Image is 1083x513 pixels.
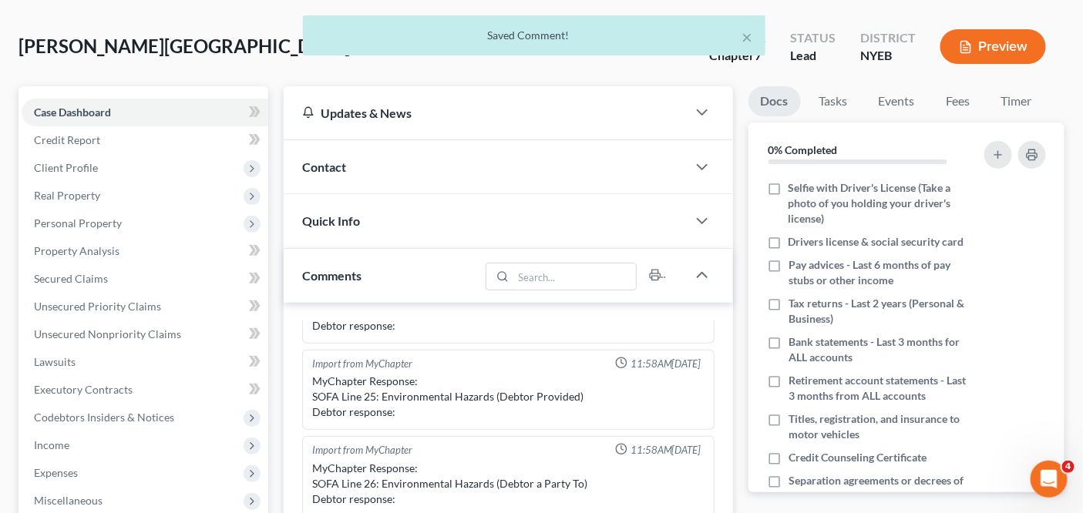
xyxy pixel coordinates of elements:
a: Docs [748,86,801,116]
a: Tasks [807,86,860,116]
a: Fees [933,86,983,116]
a: Timer [989,86,1044,116]
a: Unsecured Nonpriority Claims [22,320,268,348]
strong: 0% Completed [769,143,838,156]
a: Case Dashboard [22,99,268,126]
span: Unsecured Priority Claims [34,300,161,313]
span: Income [34,438,69,451]
div: Import from MyChapter [312,443,412,458]
span: Unsecured Nonpriority Claims [34,327,181,340]
span: Drivers license & social security card [789,234,964,250]
span: Executory Contracts [34,383,133,396]
span: Credit Counseling Certificate [789,450,927,465]
iframe: Intercom live chat [1031,461,1068,498]
span: 11:58AM[DATE] [631,357,701,371]
a: Credit Report [22,126,268,154]
span: Retirement account statements - Last 3 months from ALL accounts [789,373,973,404]
span: Personal Property [34,216,122,230]
span: Selfie with Driver's License (Take a photo of you holding your driver's license) [789,180,973,226]
div: MyChapter Response: SOFA Line 26: Environmental Hazards (Debtor a Party To) Debtor response: [312,461,704,507]
input: Search... [513,263,636,290]
div: Import from MyChapter [312,357,412,371]
button: × [742,28,753,46]
span: Real Property [34,189,100,202]
span: Pay advices - Last 6 months of pay stubs or other income [789,257,973,288]
a: Events [866,86,927,116]
a: Executory Contracts [22,376,268,404]
span: Expenses [34,466,78,479]
div: Updates & News [302,105,668,121]
span: Contact [302,159,346,174]
span: Bank statements - Last 3 months for ALL accounts [789,334,973,365]
span: 4 [1062,461,1075,473]
span: Quick Info [302,213,360,228]
span: Miscellaneous [34,494,103,507]
span: Credit Report [34,133,100,146]
div: MyChapter Response: SOFA Line 25: Environmental Hazards (Debtor Provided) Debtor response: [312,374,704,420]
div: Saved Comment! [315,28,753,43]
a: Property Analysis [22,237,268,265]
span: Codebtors Insiders & Notices [34,411,174,424]
span: Titles, registration, and insurance to motor vehicles [789,411,973,442]
span: Secured Claims [34,272,108,285]
a: Unsecured Priority Claims [22,293,268,320]
span: Case Dashboard [34,106,111,119]
span: Comments [302,268,362,283]
span: 11:58AM[DATE] [631,443,701,458]
span: Lawsuits [34,355,76,368]
a: Secured Claims [22,265,268,293]
span: Client Profile [34,161,98,174]
span: Tax returns - Last 2 years (Personal & Business) [789,296,973,327]
a: Lawsuits [22,348,268,376]
span: Separation agreements or decrees of divorces [789,473,973,504]
span: Property Analysis [34,244,119,257]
